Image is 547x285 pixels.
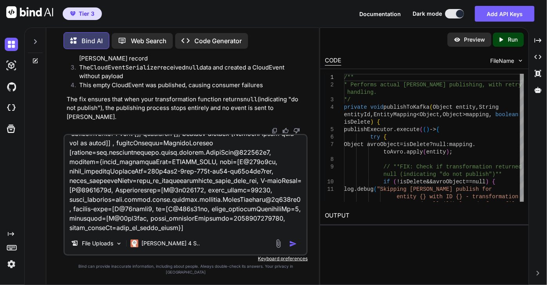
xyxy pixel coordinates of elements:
[371,104,384,110] span: void
[377,119,380,125] span: {
[325,163,334,171] div: 9
[371,134,380,140] span: try
[466,111,489,118] span: mapping
[377,186,492,192] span: "Skipping [PERSON_NAME] publish for
[393,126,397,133] span: .
[475,6,534,22] button: Add API Keys
[400,179,426,185] span: isDelete
[371,111,374,118] span: ,
[325,156,334,163] div: 8
[65,135,306,232] textarea: Lore [ips.do.sitam.con.adipiscin.ElitsEddoeius@7t5i3u5l]; etdolo magnaaliq en adm.veniamquisnostr...
[325,96,334,104] div: 3
[384,164,522,170] span: // **FIX: Check if transformation returned
[274,239,283,248] img: attachment
[359,10,401,18] button: Documentation
[194,36,242,46] p: Code Generator
[73,63,306,81] li: The received data and created a CloudEvent without payload
[63,263,308,275] p: Bind can provide inaccurate information, including about people. Always double-check its answers....
[420,126,423,133] span: (
[325,178,334,186] div: 10
[67,95,306,122] p: The fix ensures that when your transformation function returns (indicating "do not publish"), the...
[430,141,433,148] span: ?
[344,126,393,133] span: publishExecutor
[417,111,420,118] span: <
[433,104,476,110] span: Object entity
[344,111,370,118] span: entityId
[5,80,18,93] img: githubDark
[5,38,18,51] img: darkChat
[73,81,306,92] li: This empty CloudEvent was published, causing consumer failures
[479,104,499,110] span: String
[130,239,138,247] img: Claude 4 Sonnet
[116,240,122,247] img: Pick Models
[344,141,400,148] span: Object avroObject
[289,240,297,248] img: icon
[141,239,200,247] p: [PERSON_NAME] 4 S..
[446,149,449,155] span: )
[90,64,161,71] code: CloudEventSerializer
[185,64,199,71] code: null
[446,141,449,148] span: :
[325,133,334,141] div: 6
[397,201,532,207] span: returned null (likely a draft or filtered
[384,171,502,177] span: null (indicating "do not publish")**
[63,256,308,262] p: Keyboard preferences
[5,101,18,115] img: cloudideIcon
[354,186,357,192] span: .
[508,36,518,44] p: Run
[325,104,334,111] div: 4
[489,111,492,118] span: ,
[325,141,334,148] div: 7
[243,95,257,103] code: null
[82,36,103,46] p: Bind AI
[492,179,495,185] span: {
[374,186,377,192] span: (
[131,36,167,46] p: Web Search
[420,111,440,118] span: Object
[433,141,446,148] span: null
[393,179,397,185] span: (
[371,119,374,125] span: )
[476,104,479,110] span: ,
[466,179,473,185] span: ==
[433,179,466,185] span: avroObject
[430,104,433,110] span: (
[443,111,462,118] span: Object
[5,258,18,271] img: settings
[348,89,377,95] span: handling.
[82,239,113,247] p: File Uploads
[397,194,519,200] span: entity {} with ID {} - transformation
[449,149,453,155] span: ;
[404,141,430,148] span: isDelete
[384,179,390,185] span: if
[70,11,76,16] img: premium
[473,179,486,185] span: null
[344,186,354,192] span: log
[293,128,300,134] img: dislike
[397,126,420,133] span: execute
[325,126,334,133] div: 5
[6,6,53,18] img: Bind AI
[325,56,341,66] div: CODE
[496,111,519,118] span: boolean
[359,11,401,17] span: Documentation
[464,36,485,44] p: Preview
[426,126,429,133] span: )
[449,141,473,148] span: mapping
[397,179,400,185] span: !
[426,149,446,155] span: entity
[490,57,514,65] span: FileName
[407,149,423,155] span: apply
[344,82,532,88] span: * Performs actual [PERSON_NAME] publishing, with retry an
[325,81,334,89] div: 2
[384,134,387,140] span: {
[400,141,403,148] span: =
[423,126,426,133] span: (
[384,149,403,155] span: toAvro
[454,36,461,43] img: preview
[430,126,437,133] span: ->
[413,10,442,18] span: Dark mode
[79,10,94,18] span: Tier 3
[357,186,374,192] span: debug
[384,104,430,110] span: publishToKafka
